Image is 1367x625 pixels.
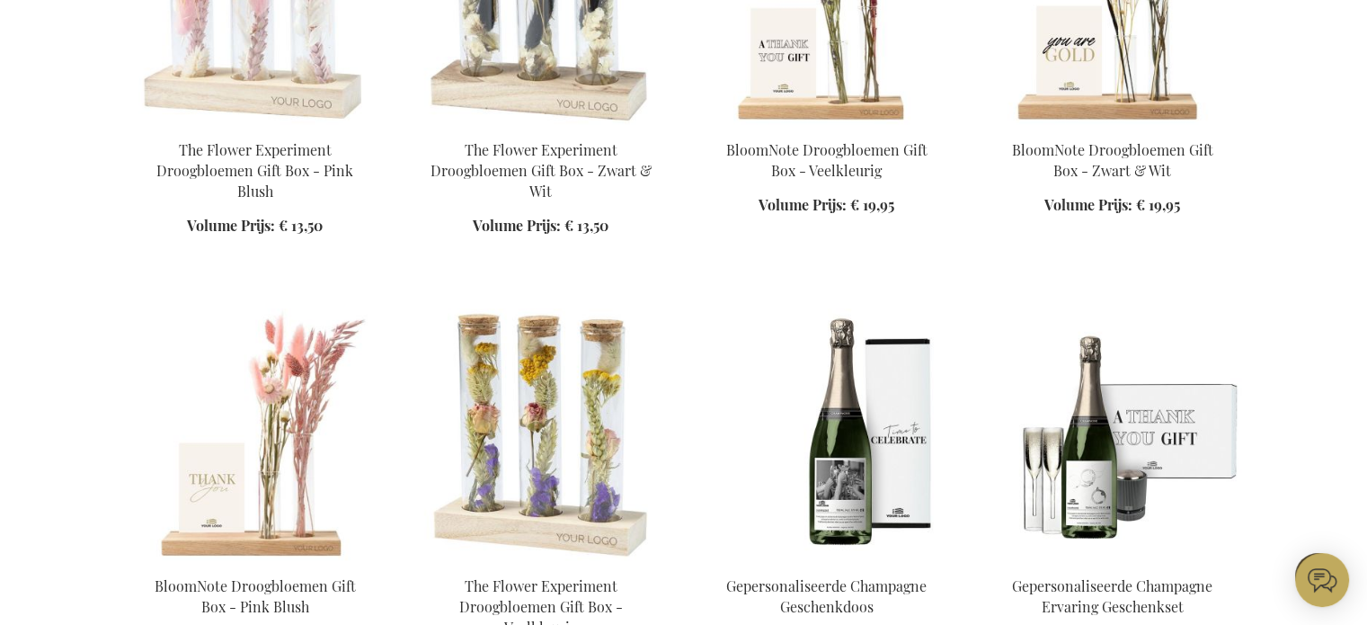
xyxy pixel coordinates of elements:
a: The Flower Experiment Gift Box - Black & White [413,117,670,134]
span: Volume Prijs: [187,216,275,235]
img: Gepersonaliseerde Champagne Ervaring Geschenkset [984,308,1241,560]
a: BloomNote Droogbloemen Gift Box - Zwart & Wit [1012,140,1213,180]
a: Gepersonaliseerde Champagne Geschenkdoos [726,576,927,616]
span: € 13,50 [564,216,608,235]
span: € 13,50 [279,216,323,235]
a: The Flower Experiment Droogbloemen Gift Box - Zwart & Wit [431,140,652,201]
a: The Flower Experiment Gift Box - Multi [413,553,670,570]
a: Volume Prijs: € 19,95 [759,195,894,216]
img: Gepersonaliseerde Champagne Geschenkdoos [698,308,955,560]
a: BloomNote Droogbloemen Gift Box - Veelkleurig [726,140,928,180]
a: The Flower Experiment Droogbloemen Gift Box - Pink Blush [156,140,353,201]
a: Volume Prijs: € 19,95 [1044,195,1180,216]
span: Volume Prijs: [1044,195,1132,214]
span: € 19,95 [1136,195,1180,214]
a: BloomNote Gift Box - Pink Blush [127,553,384,570]
a: Volume Prijs: € 13,50 [473,216,608,237]
a: The Flower Experiment Gift Box - Pink Blush [127,117,384,134]
img: The Flower Experiment Gift Box - Multi [413,308,670,560]
a: Gepersonaliseerde Champagne Geschenkdoos [698,553,955,570]
a: BloomNote Gift Box - Multicolor [698,117,955,134]
a: BloomNote Gift Box - Black & White [984,117,1241,134]
a: Volume Prijs: € 13,50 [187,216,323,237]
a: Gepersonaliseerde Champagne Ervaring Geschenkset [984,553,1241,570]
span: € 19,95 [850,195,894,214]
a: Gepersonaliseerde Champagne Ervaring Geschenkset [1012,576,1212,616]
span: Volume Prijs: [473,216,561,235]
img: BloomNote Gift Box - Pink Blush [127,308,384,560]
span: Volume Prijs: [759,195,847,214]
a: BloomNote Droogbloemen Gift Box - Pink Blush [155,576,356,616]
iframe: belco-activator-frame [1295,553,1349,607]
